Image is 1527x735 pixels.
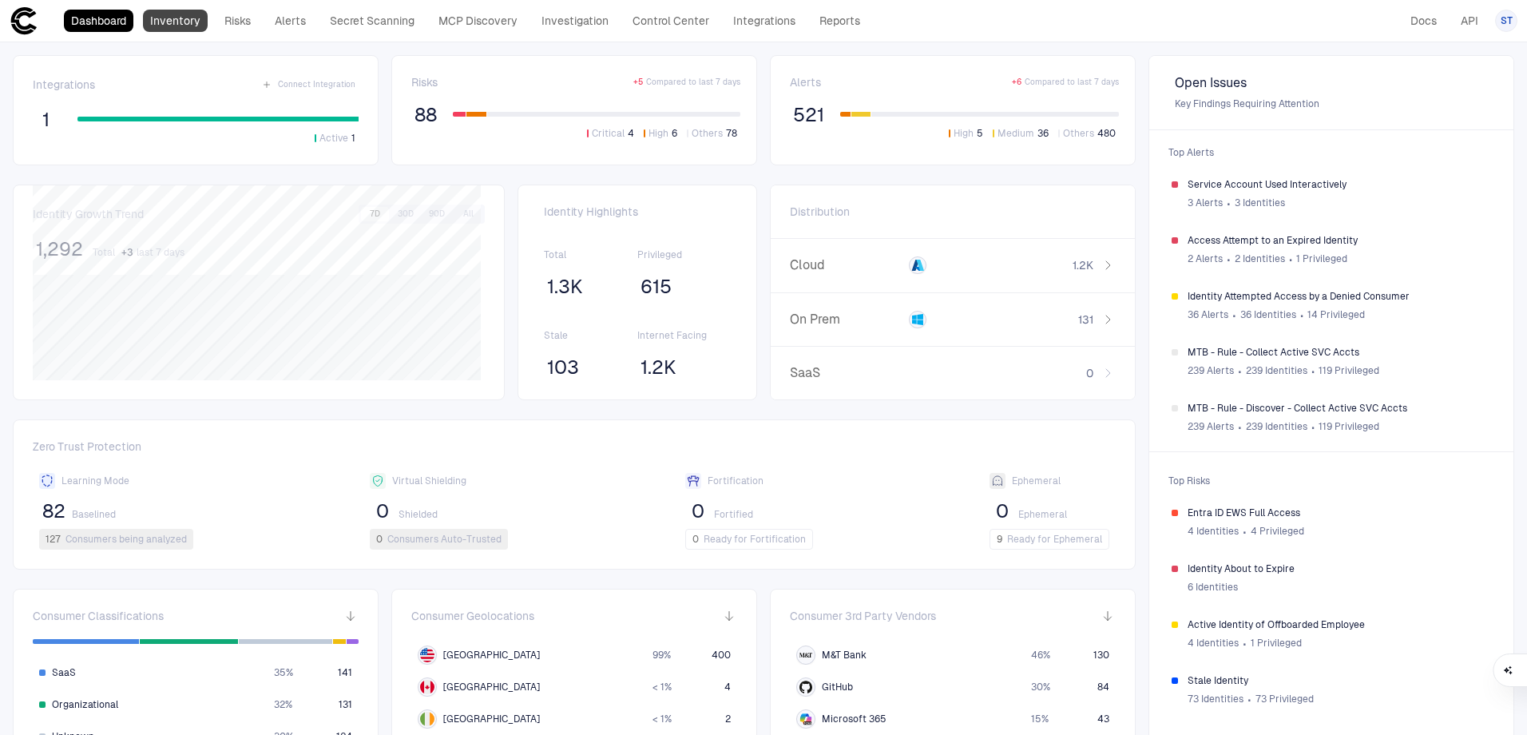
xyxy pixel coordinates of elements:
img: IE [420,712,434,726]
span: 1 [42,108,50,132]
span: 130 [1093,649,1109,661]
span: Distribution [790,205,850,219]
span: 131 [1078,312,1093,327]
span: 0 [692,499,704,523]
span: Ready for Ephemeral [1007,533,1102,546]
span: ∙ [1232,303,1237,327]
div: M&T Bank [799,649,812,661]
span: Entra ID EWS Full Access [1188,507,1491,519]
span: 82 [42,499,65,523]
span: 1 [351,132,355,145]
span: 2 [725,713,731,725]
button: 9Ready for Ephemeral [990,529,1109,550]
span: Internet Facing [637,329,731,342]
span: GitHub [822,681,853,693]
span: Service Account Used Interactively [1188,178,1491,191]
span: Critical [592,127,625,140]
span: Alerts [790,75,821,89]
button: 0 [370,499,395,524]
span: Ephemeral [1018,508,1067,521]
span: 131 [339,698,352,711]
span: MTB - Rule - Collect Active SVC Accts [1188,346,1491,359]
button: Critical4 [584,126,637,141]
span: 4 [628,127,634,140]
span: 30 % [1031,681,1050,693]
button: 0 [990,499,1015,524]
span: 46 % [1031,649,1050,661]
button: ST [1495,10,1517,32]
span: [GEOGRAPHIC_DATA] [443,681,540,693]
span: ∙ [1242,631,1247,655]
span: Top Risks [1159,465,1504,497]
span: Cloud [790,257,898,273]
a: Investigation [534,10,616,32]
span: Key Findings Requiring Attention [1175,97,1488,110]
span: [GEOGRAPHIC_DATA] [443,713,540,725]
a: Docs [1403,10,1444,32]
span: 239 Identities [1246,364,1307,377]
button: High6 [641,126,680,141]
span: 9 [997,533,1002,546]
button: 30D [391,207,420,221]
span: ∙ [1226,247,1232,271]
span: 2 Alerts [1188,252,1223,265]
span: 6 Identities [1188,581,1238,594]
span: < 1 % [652,681,672,693]
span: 36 Alerts [1188,308,1228,321]
button: 7D [361,207,389,221]
span: Zero Trust Protection [33,439,1116,460]
span: Compared to last 7 days [646,77,740,88]
span: Connect Integration [278,79,355,90]
span: Virtual Shielding [392,475,466,487]
span: 400 [712,649,731,661]
span: High [954,127,974,140]
span: 43 [1097,713,1109,725]
span: Identity Highlights [544,205,731,219]
span: 99 % [652,649,671,661]
button: 1.3K [544,274,586,300]
span: Open Issues [1175,75,1488,91]
img: CA [420,680,434,694]
span: Integrations [33,77,95,92]
span: [GEOGRAPHIC_DATA] [443,649,540,661]
span: Shielded [399,508,438,521]
span: On Prem [790,312,898,328]
span: 15 % [1031,713,1049,725]
span: Identity Growth Trend [33,207,144,221]
a: Reports [812,10,867,32]
span: Active [319,132,348,145]
button: 1.2K [637,355,680,380]
span: ∙ [1226,191,1232,215]
span: Learning Mode [61,475,129,487]
a: Integrations [726,10,803,32]
span: 73 Privileged [1255,693,1314,705]
span: Organizational [52,698,118,711]
span: Fortification [708,475,763,487]
span: 1 Privileged [1251,637,1302,650]
button: Medium36 [990,126,1052,141]
button: 521 [790,102,827,128]
button: 0Ready for Fortification [685,529,813,550]
span: 2 Identities [1235,252,1285,265]
span: M&T Bank [822,649,867,661]
span: 36 [1037,127,1049,140]
span: Stale [544,329,637,342]
button: 1 [33,107,58,133]
span: Consumer Classifications [33,609,164,623]
span: ∙ [1311,359,1316,383]
span: 36 Identities [1240,308,1296,321]
a: Dashboard [64,10,133,32]
span: 32 % [274,698,292,711]
span: MTB - Rule - Discover - Collect Active SVC Accts [1188,402,1491,415]
button: All [454,207,482,221]
span: 119 Privileged [1319,364,1379,377]
span: 4 Identities [1188,637,1239,650]
button: 103 [544,355,582,380]
span: 615 [641,275,672,299]
span: 141 [338,666,352,679]
span: 4 Privileged [1251,525,1304,538]
a: Risks [217,10,258,32]
span: SaaS [790,365,898,381]
span: 0 [996,499,1009,523]
span: 119 Privileged [1319,420,1379,433]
